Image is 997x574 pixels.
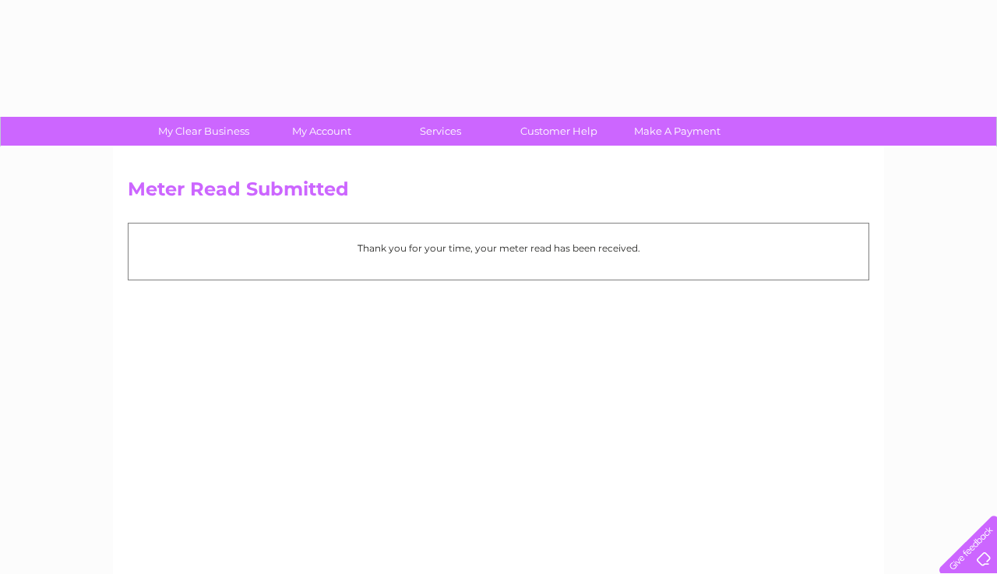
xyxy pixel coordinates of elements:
[258,117,386,146] a: My Account
[495,117,623,146] a: Customer Help
[128,178,869,208] h2: Meter Read Submitted
[376,117,505,146] a: Services
[139,117,268,146] a: My Clear Business
[136,241,861,255] p: Thank you for your time, your meter read has been received.
[613,117,742,146] a: Make A Payment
